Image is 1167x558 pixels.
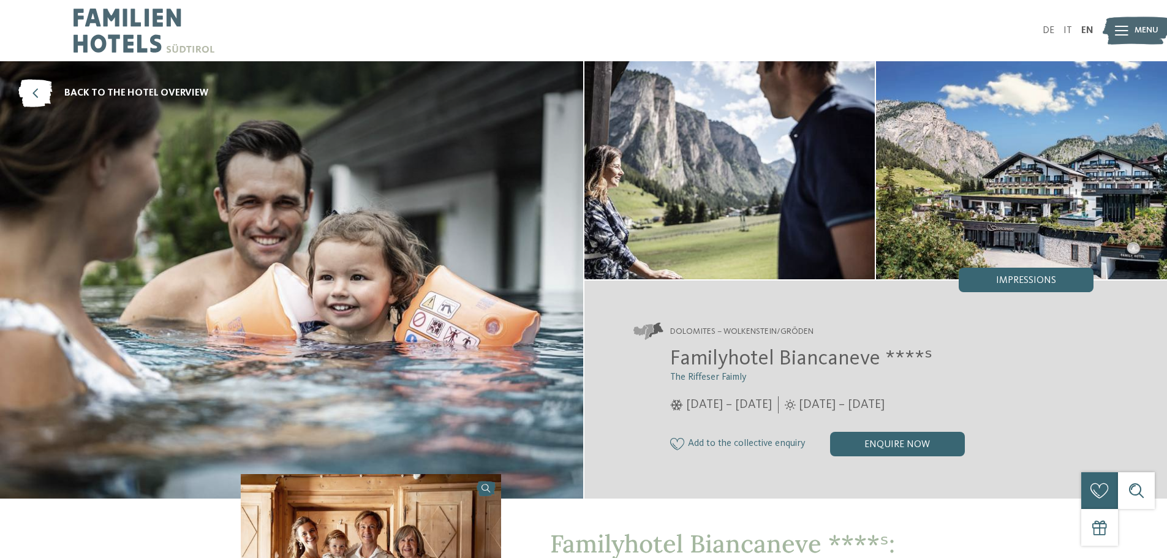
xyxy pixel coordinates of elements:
[670,372,747,382] span: The Riffeser Faimly
[1135,25,1158,37] span: Menu
[799,396,885,413] span: [DATE] – [DATE]
[876,61,1167,279] img: Our family hotel in Wolkenstein: fairytale holiday
[785,399,796,410] i: Opening times in summer
[670,348,932,369] span: Familyhotel Biancaneve ****ˢ
[1081,26,1093,36] a: EN
[830,432,965,456] div: enquire now
[996,276,1056,285] span: Impressions
[64,86,208,100] span: back to the hotel overview
[670,399,683,410] i: Opening times in winter
[584,61,875,279] img: Our family hotel in Wolkenstein: fairytale holiday
[686,396,772,413] span: [DATE] – [DATE]
[670,326,814,338] span: Dolomites – Wolkenstein/Gröden
[1063,26,1072,36] a: IT
[688,439,806,450] span: Add to the collective enquiry
[18,80,208,107] a: back to the hotel overview
[1043,26,1054,36] a: DE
